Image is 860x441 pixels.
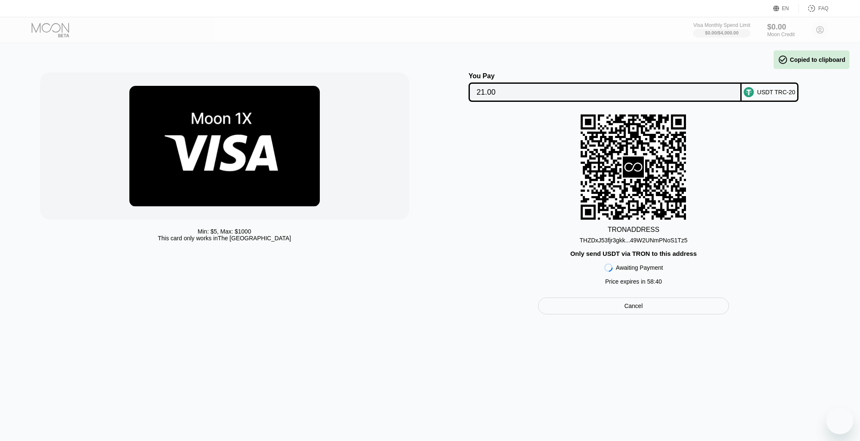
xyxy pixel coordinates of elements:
iframe: Button to launch messaging window [826,407,853,434]
div: Only send USDT via TRON to this address [570,250,697,257]
div: You PayUSDT TRC-20 [439,72,829,102]
div: Price expires in [605,278,662,285]
span:  [778,55,788,65]
div: USDT TRC-20 [757,89,796,96]
div: Visa Monthly Spend Limit$0.00/$4,000.00 [693,22,750,37]
div: FAQ [799,4,828,13]
div: Visa Monthly Spend Limit [693,22,750,28]
div: TRON ADDRESS [608,226,659,234]
div: You Pay [469,72,742,80]
div: THZDxJ53fjr3gkk...49W2UNmPNoS1Tz5 [580,234,688,244]
div: EN [782,5,789,11]
div: THZDxJ53fjr3gkk...49W2UNmPNoS1Tz5 [580,237,688,244]
div: Cancel [624,302,643,310]
div: Copied to clipboard [778,55,845,65]
div: Cancel [538,298,729,314]
span: 58 : 40 [647,278,662,285]
div: $0.00 / $4,000.00 [705,30,739,35]
div: This card only works in The [GEOGRAPHIC_DATA] [158,235,291,242]
div: FAQ [818,5,828,11]
div: Awaiting Payment [616,264,663,271]
div: EN [773,4,799,13]
div: Min: $ 5 , Max: $ 1000 [198,228,251,235]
